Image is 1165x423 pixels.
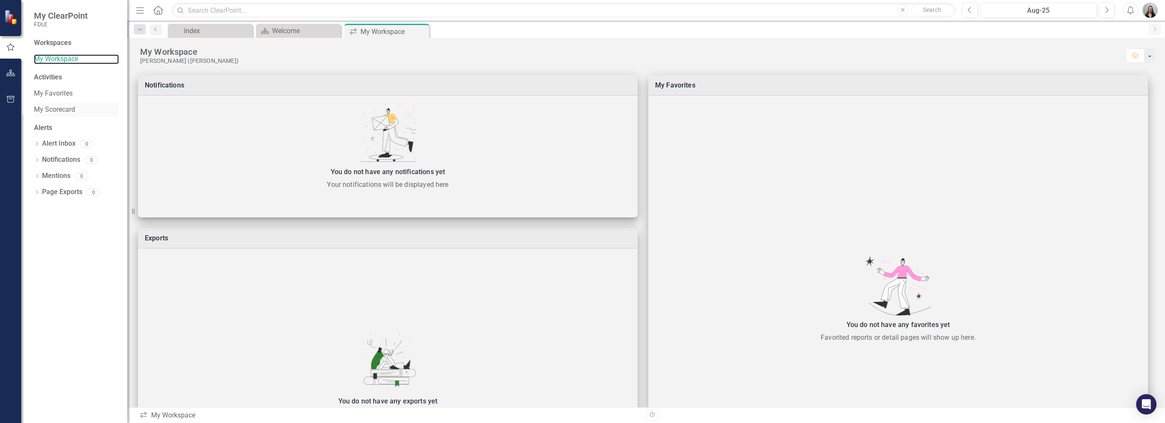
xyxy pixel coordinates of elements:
div: 0 [80,140,93,147]
a: My Favorites [655,81,695,89]
div: My Workspace [140,46,1126,57]
a: Notifications [42,155,80,165]
button: Search [911,4,954,16]
span: Search [923,6,941,13]
a: Exports [145,234,168,242]
a: My Scorecard [34,105,119,115]
div: 0 [75,172,88,180]
a: My Favorites [34,89,119,99]
div: Your notifications will be displayed here [142,180,633,190]
img: ClearPoint Strategy [4,10,19,25]
div: Aug-25 [983,6,1094,16]
div: Welcome [272,25,339,36]
div: Favorited reports or detail pages will show up here. [653,333,1144,343]
div: Workspaces [34,38,71,48]
img: Brittany Lyons [1142,3,1158,18]
div: Alerts [34,123,119,133]
a: index [170,25,250,36]
div: [PERSON_NAME] ([PERSON_NAME]) [140,57,1126,65]
a: My Workspace [34,54,119,64]
div: You do not have any exports yet [142,395,633,407]
button: Aug-25 [980,3,1097,18]
div: You do not have any favorites yet [653,319,1144,331]
div: 0 [87,189,100,196]
a: Alert Inbox [42,139,76,149]
span: My ClearPoint [34,11,88,21]
div: You do not have any notifications yet [142,166,633,178]
div: My Workspace [360,26,427,37]
a: Notifications [145,81,184,89]
div: index [184,25,250,36]
div: My Workspace [139,411,640,420]
input: Search ClearPoint... [172,3,956,18]
a: Welcome [258,25,339,36]
a: Page Exports [42,187,82,197]
small: FDLE [34,21,88,28]
div: Open Intercom Messenger [1136,394,1157,415]
div: Activities [34,73,119,82]
div: 0 [84,156,98,164]
a: Mentions [42,171,70,181]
